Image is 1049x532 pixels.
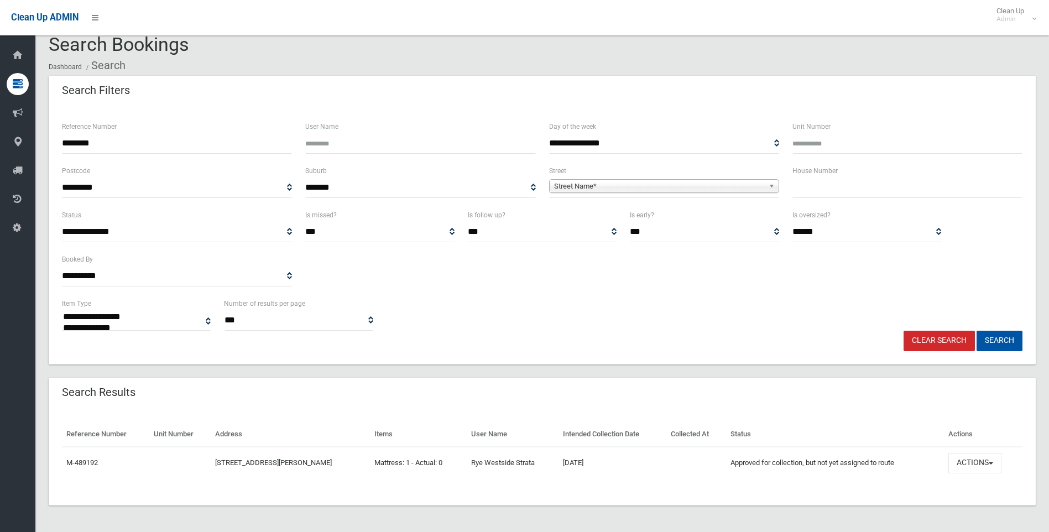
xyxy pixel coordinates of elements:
[554,180,764,193] span: Street Name*
[83,55,126,76] li: Search
[467,422,559,447] th: User Name
[549,165,566,177] label: Street
[62,422,149,447] th: Reference Number
[467,447,559,479] td: Rye Westside Strata
[305,209,337,221] label: Is missed?
[66,458,98,467] a: M-489192
[904,331,975,351] a: Clear Search
[792,165,838,177] label: House Number
[559,422,666,447] th: Intended Collection Date
[726,447,944,479] td: Approved for collection, but not yet assigned to route
[792,209,831,221] label: Is oversized?
[11,12,79,23] span: Clean Up ADMIN
[62,165,90,177] label: Postcode
[62,298,91,310] label: Item Type
[549,121,596,133] label: Day of the week
[149,422,211,447] th: Unit Number
[49,63,82,71] a: Dashboard
[726,422,944,447] th: Status
[944,422,1022,447] th: Actions
[62,253,93,265] label: Booked By
[630,209,654,221] label: Is early?
[49,80,143,101] header: Search Filters
[977,331,1022,351] button: Search
[468,209,505,221] label: Is follow up?
[49,382,149,403] header: Search Results
[305,121,338,133] label: User Name
[62,121,117,133] label: Reference Number
[215,458,332,467] a: [STREET_ADDRESS][PERSON_NAME]
[224,298,305,310] label: Number of results per page
[666,422,726,447] th: Collected At
[305,165,327,177] label: Suburb
[792,121,831,133] label: Unit Number
[211,422,369,447] th: Address
[62,209,81,221] label: Status
[948,453,1001,473] button: Actions
[559,447,666,479] td: [DATE]
[370,422,467,447] th: Items
[996,15,1024,23] small: Admin
[991,7,1035,23] span: Clean Up
[370,447,467,479] td: Mattress: 1 - Actual: 0
[49,33,189,55] span: Search Bookings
